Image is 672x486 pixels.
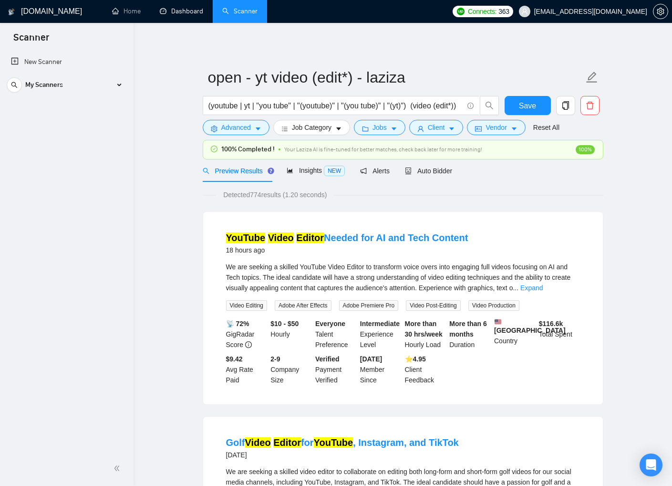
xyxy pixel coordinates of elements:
button: search [7,77,22,93]
button: settingAdvancedcaret-down [203,120,269,135]
b: Intermediate [360,320,400,328]
span: Scanner [6,31,57,51]
span: search [7,82,21,88]
div: Open Intercom Messenger [640,454,662,476]
span: search [203,168,209,174]
div: 18 hours ago [226,244,468,256]
span: caret-down [255,125,261,132]
a: searchScanner [222,7,258,15]
b: $10 - $50 [270,320,299,328]
span: user [417,125,424,132]
button: delete [580,96,600,115]
span: ... [513,284,518,292]
div: GigRadar Score [224,318,269,350]
button: search [480,96,499,115]
button: folderJobscaret-down [354,120,405,135]
span: Preview Results [203,167,271,175]
span: 363 [498,6,509,17]
button: userClientcaret-down [409,120,464,135]
span: edit [586,71,598,84]
b: More than 6 months [449,320,487,338]
span: double-left [114,464,123,473]
span: caret-down [335,125,342,132]
span: robot [405,168,412,174]
a: dashboardDashboard [160,7,203,15]
mark: Video [245,437,271,448]
div: Payment Verified [313,354,358,385]
span: caret-down [448,125,455,132]
div: Country [492,318,537,350]
span: info-circle [467,103,474,109]
span: area-chart [287,167,293,174]
a: Reset All [533,122,559,133]
mark: YouTube [226,232,266,243]
button: idcardVendorcaret-down [467,120,525,135]
div: Duration [447,318,492,350]
a: GolfVideo EditorforYouTube, Instagram, and TikTok [226,437,459,448]
span: Alerts [360,167,390,175]
span: Connects: [468,6,496,17]
b: $ 116.6k [539,320,563,328]
b: $9.42 [226,355,243,363]
span: check-circle [211,146,217,152]
span: Job Category [292,122,331,133]
span: Adobe Premiere Pro [339,300,399,311]
div: Tooltip anchor [267,167,275,175]
b: 2-9 [270,355,280,363]
span: Jobs [372,122,387,133]
span: copy [557,101,575,110]
b: Everyone [315,320,345,328]
a: Expand [520,284,543,292]
span: Auto Bidder [405,167,452,175]
b: ⭐️ 4.95 [405,355,426,363]
span: Client [428,122,445,133]
span: caret-down [511,125,517,132]
span: user [521,8,528,15]
span: Vendor [486,122,507,133]
span: setting [653,8,668,15]
span: NEW [324,166,345,176]
div: Hourly Load [403,318,448,350]
div: Experience Level [358,318,403,350]
button: setting [653,4,668,19]
a: homeHome [112,7,141,15]
span: folder [362,125,369,132]
a: YouTube Video EditorNeeded for AI and Tech Content [226,232,468,243]
button: Save [505,96,551,115]
div: Total Spent [537,318,582,350]
span: Save [519,100,536,112]
mark: Editor [273,437,301,448]
span: Video Editing [226,300,268,311]
span: caret-down [391,125,397,132]
span: Your Laziza AI is fine-tuned for better matches, check back later for more training! [284,146,482,153]
span: My Scanners [25,75,63,95]
mark: Video [268,232,294,243]
span: Video Post-Editing [406,300,461,311]
img: 🇺🇸 [495,318,501,325]
span: 100% Completed ! [221,144,275,155]
span: Video Production [468,300,519,311]
li: New Scanner [3,53,130,72]
div: [DATE] [226,449,459,461]
b: Verified [315,355,340,363]
span: We are seeking a skilled YouTube Video Editor to transform voice overs into engaging full videos ... [226,263,571,292]
span: Detected 774 results (1.20 seconds) [217,190,333,200]
b: More than 30 hrs/week [405,320,443,338]
b: [GEOGRAPHIC_DATA] [494,318,566,334]
span: delete [581,101,599,110]
span: Advanced [221,122,251,133]
span: Insights [287,167,345,174]
span: search [480,101,498,110]
b: [DATE] [360,355,382,363]
span: notification [360,168,367,174]
mark: YouTube [314,437,353,448]
span: info-circle [245,341,252,348]
div: Member Since [358,354,403,385]
mark: Editor [296,232,324,243]
div: Avg Rate Paid [224,354,269,385]
span: idcard [475,125,482,132]
span: setting [211,125,217,132]
img: logo [8,4,15,20]
div: Hourly [269,318,313,350]
img: upwork-logo.png [457,8,465,15]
